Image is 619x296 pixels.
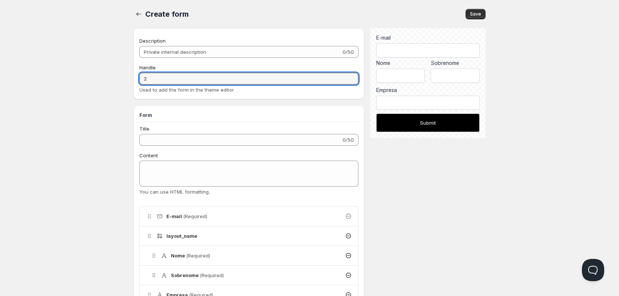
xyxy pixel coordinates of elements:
[376,34,480,42] div: E-mail
[139,87,234,93] span: Used to add the form in the theme editor
[139,46,341,58] input: Private internal description
[139,152,158,158] span: Content
[139,189,210,195] span: You can use HTML formatting.
[171,272,224,279] h4: Sobrenome
[139,126,149,132] span: Title
[470,11,481,17] span: Save
[166,232,197,240] h4: layout_name
[376,114,480,132] button: Submit
[200,272,224,278] span: (Required)
[183,213,207,219] span: (Required)
[582,259,604,281] iframe: Help Scout Beacon - Open
[139,65,156,70] span: Handle
[431,59,480,67] label: Sobrenome
[139,38,166,44] span: Description
[145,10,189,19] span: Create form
[376,86,480,94] label: Empresa
[139,111,358,119] h3: Form
[466,9,486,19] button: Save
[376,59,425,67] label: Nome
[186,253,210,259] span: (Required)
[166,213,207,220] h4: E-mail
[171,252,210,259] h4: Nome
